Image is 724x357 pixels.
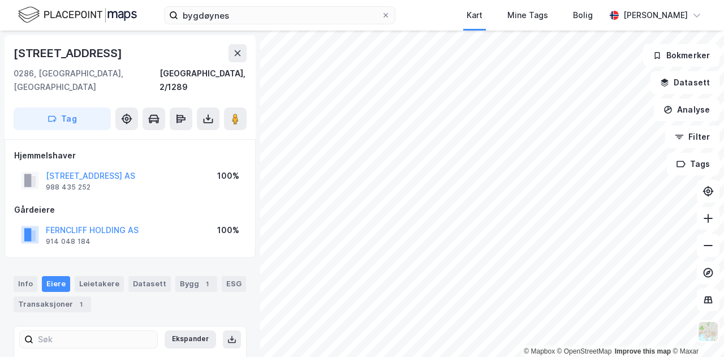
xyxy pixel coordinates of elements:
button: Tag [14,107,111,130]
div: 0286, [GEOGRAPHIC_DATA], [GEOGRAPHIC_DATA] [14,67,160,94]
button: Filter [665,126,719,148]
input: Søk på adresse, matrikkel, gårdeiere, leietakere eller personer [178,7,381,24]
img: logo.f888ab2527a4732fd821a326f86c7f29.svg [18,5,137,25]
a: Improve this map [615,347,671,355]
button: Analyse [654,98,719,121]
div: Transaksjoner [14,296,91,312]
div: ESG [222,276,246,292]
div: 914 048 184 [46,237,90,246]
iframe: Chat Widget [667,303,724,357]
button: Ekspander [165,330,216,349]
div: 100% [217,223,239,237]
div: Mine Tags [507,8,548,22]
input: Søk [33,331,157,348]
button: Bokmerker [643,44,719,67]
div: [STREET_ADDRESS] [14,44,124,62]
div: Info [14,276,37,292]
div: Gårdeiere [14,203,246,217]
div: Datasett [128,276,171,292]
a: OpenStreetMap [557,347,612,355]
button: Tags [667,153,719,175]
div: Bolig [573,8,593,22]
div: [PERSON_NAME] [623,8,688,22]
div: 988 435 252 [46,183,90,192]
a: Mapbox [524,347,555,355]
div: Hjemmelshaver [14,149,246,162]
div: 1 [75,299,87,310]
button: Datasett [650,71,719,94]
div: 1 [201,278,213,290]
div: Eiere [42,276,70,292]
div: 100% [217,169,239,183]
div: Leietakere [75,276,124,292]
div: Kontrollprogram for chat [667,303,724,357]
div: [GEOGRAPHIC_DATA], 2/1289 [160,67,247,94]
div: Kart [467,8,482,22]
div: Bygg [175,276,217,292]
